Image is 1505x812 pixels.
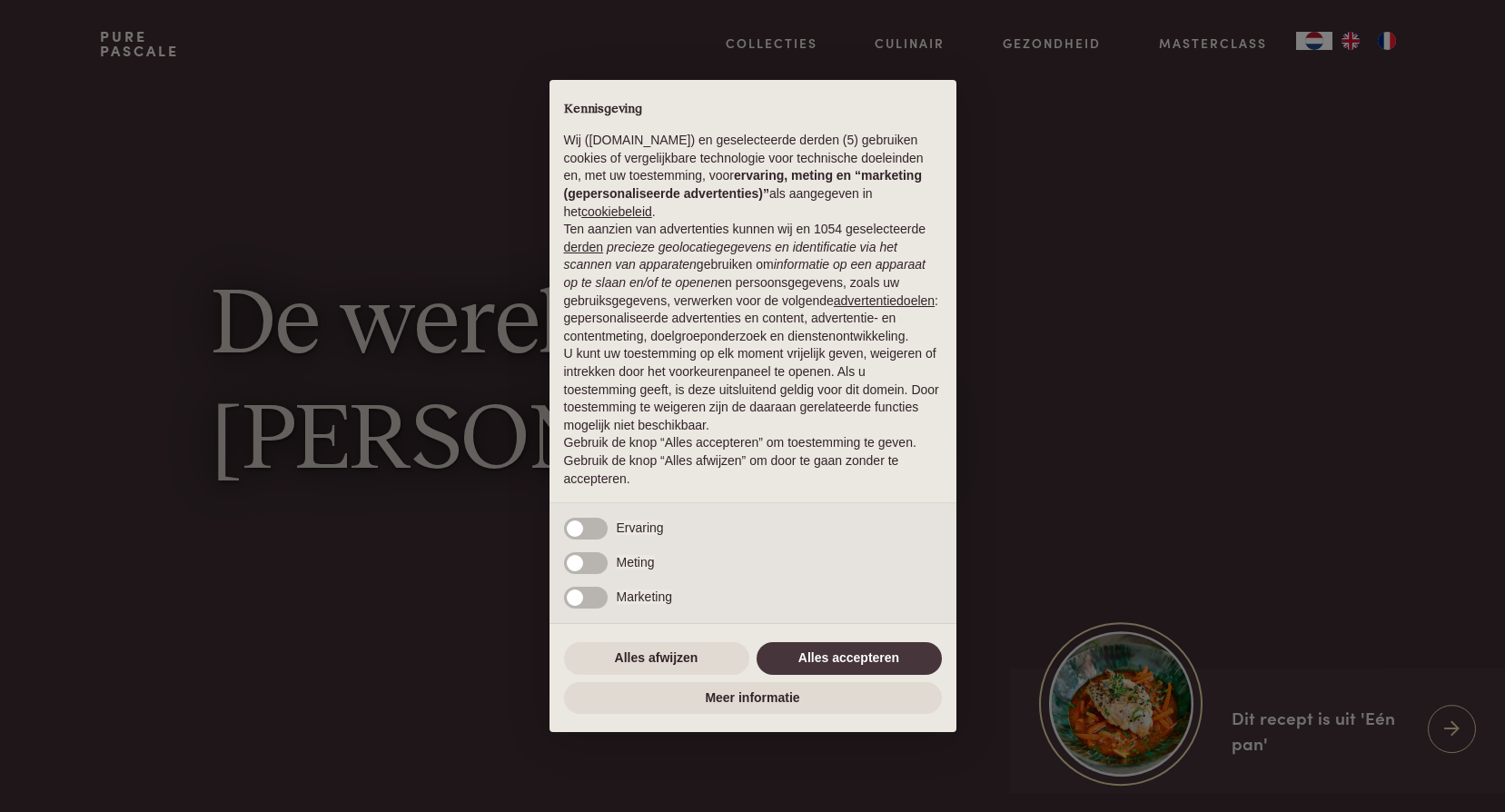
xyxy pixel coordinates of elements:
[757,642,942,675] button: Alles accepteren
[564,682,942,715] button: Meer informatie
[617,589,672,604] span: Marketing
[581,204,652,219] a: cookiebeleid
[564,257,926,290] em: informatie op een apparaat op te slaan en/of te openen
[617,520,664,535] span: Ervaring
[834,292,935,311] button: advertentiedoelen
[564,132,942,221] p: Wij ([DOMAIN_NAME]) en geselecteerde derden (5) gebruiken cookies of vergelijkbare technologie vo...
[564,240,897,272] em: precieze geolocatiegegevens en identificatie via het scannen van apparaten
[564,642,749,675] button: Alles afwijzen
[564,221,942,345] p: Ten aanzien van advertenties kunnen wij en 1054 geselecteerde gebruiken om en persoonsgegevens, z...
[564,168,922,201] strong: ervaring, meting en “marketing (gepersonaliseerde advertenties)”
[564,434,942,488] p: Gebruik de knop “Alles accepteren” om toestemming te geven. Gebruik de knop “Alles afwijzen” om d...
[564,239,604,257] button: derden
[564,102,942,118] h2: Kennisgeving
[617,555,655,569] span: Meting
[564,345,942,434] p: U kunt uw toestemming op elk moment vrijelijk geven, weigeren of intrekken door het voorkeurenpan...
